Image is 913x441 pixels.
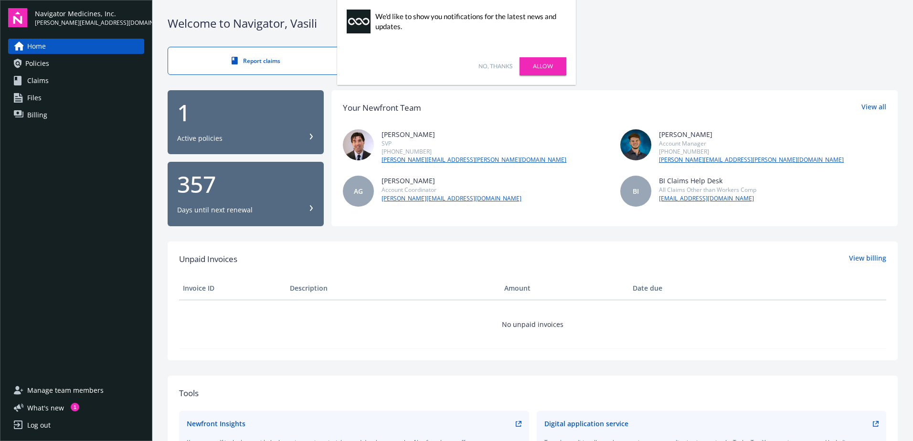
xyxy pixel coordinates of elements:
[8,8,27,27] img: navigator-logo.svg
[659,156,844,164] a: [PERSON_NAME][EMAIL_ADDRESS][PERSON_NAME][DOMAIN_NAME]
[382,176,521,186] div: [PERSON_NAME]
[659,194,756,203] a: [EMAIL_ADDRESS][DOMAIN_NAME]
[27,403,64,413] span: What ' s new
[620,129,651,160] img: photo
[168,162,324,226] button: 357Days until next renewal
[27,90,42,105] span: Files
[520,57,566,75] a: Allow
[187,419,245,429] div: Newfront Insights
[629,277,736,300] th: Date due
[177,205,253,215] div: Days until next renewal
[849,253,886,265] a: View billing
[179,277,286,300] th: Invoice ID
[382,194,521,203] a: [PERSON_NAME][EMAIL_ADDRESS][DOMAIN_NAME]
[35,9,144,19] span: Navigator Medicines, Inc.
[343,129,374,160] img: photo
[500,277,629,300] th: Amount
[354,186,363,196] span: AG
[382,139,566,147] div: SVP
[27,107,47,123] span: Billing
[35,8,144,27] button: Navigator Medicines, Inc.[PERSON_NAME][EMAIL_ADDRESS][DOMAIN_NAME]
[659,129,844,139] div: [PERSON_NAME]
[27,39,46,54] span: Home
[544,419,628,429] div: Digital application service
[35,19,144,27] span: [PERSON_NAME][EMAIL_ADDRESS][DOMAIN_NAME]
[179,300,886,348] td: No unpaid invoices
[8,383,144,398] a: Manage team members
[286,277,500,300] th: Description
[8,39,144,54] a: Home
[8,73,144,88] a: Claims
[8,56,144,71] a: Policies
[375,11,562,31] div: We'd like to show you notifications for the latest news and updates.
[382,129,566,139] div: [PERSON_NAME]
[71,403,79,411] div: 1
[177,101,314,124] div: 1
[659,139,844,147] div: Account Manager
[179,387,886,399] div: Tools
[633,186,639,196] span: BI
[179,253,237,265] span: Unpaid Invoices
[25,56,49,71] span: Policies
[343,102,421,114] div: Your Newfront Team
[659,176,756,186] div: BI Claims Help Desk
[8,107,144,123] a: Billing
[382,186,521,194] div: Account Coordinator
[168,15,898,31] div: Welcome to Navigator , Vasili
[8,403,79,413] button: What's new1
[861,102,886,114] a: View all
[382,147,566,156] div: [PHONE_NUMBER]
[27,73,49,88] span: Claims
[8,90,144,105] a: Files
[177,173,314,196] div: 357
[382,156,566,164] a: [PERSON_NAME][EMAIL_ADDRESS][PERSON_NAME][DOMAIN_NAME]
[187,57,325,65] div: Report claims
[177,134,223,143] div: Active policies
[659,186,756,194] div: All Claims Other than Workers Comp
[168,47,344,75] a: Report claims
[659,147,844,156] div: [PHONE_NUMBER]
[27,383,104,398] span: Manage team members
[27,418,51,433] div: Log out
[168,90,324,155] button: 1Active policies
[478,62,512,71] a: No, thanks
